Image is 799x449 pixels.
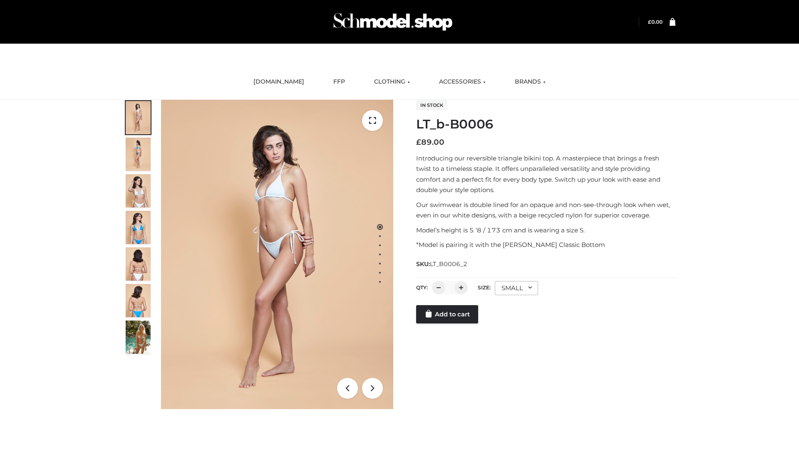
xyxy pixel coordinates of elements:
[433,73,492,91] a: ACCESSORIES
[416,305,478,323] a: Add to cart
[648,19,663,25] a: £0.00
[126,138,151,171] img: ArielClassicBikiniTop_CloudNine_AzureSky_OW114ECO_2-scaled.jpg
[509,73,552,91] a: BRANDS
[478,284,491,291] label: Size:
[648,19,663,25] bdi: 0.00
[648,19,651,25] span: £
[416,239,675,250] p: *Model is pairing it with the [PERSON_NAME] Classic Bottom
[416,200,675,221] p: Our swimwear is double lined for an opaque and non-see-through look when wet, even in our white d...
[327,73,351,91] a: FFP
[416,117,675,132] h1: LT_b-B0006
[368,73,416,91] a: CLOTHING
[416,259,468,269] span: SKU:
[126,247,151,281] img: ArielClassicBikiniTop_CloudNine_AzureSky_OW114ECO_7-scaled.jpg
[416,138,444,147] bdi: 89.00
[416,153,675,195] p: Introducing our reversible triangle bikini top. A masterpiece that brings a fresh twist to a time...
[416,284,428,291] label: QTY:
[126,321,151,354] img: Arieltop_CloudNine_AzureSky2.jpg
[430,260,467,268] span: LT_B0006_2
[416,225,675,236] p: Model’s height is 5 ‘8 / 173 cm and is wearing a size S.
[495,281,538,295] div: SMALL
[126,174,151,207] img: ArielClassicBikiniTop_CloudNine_AzureSky_OW114ECO_3-scaled.jpg
[161,100,393,409] img: LT_b-B0006
[126,284,151,317] img: ArielClassicBikiniTop_CloudNine_AzureSky_OW114ECO_8-scaled.jpg
[126,211,151,244] img: ArielClassicBikiniTop_CloudNine_AzureSky_OW114ECO_4-scaled.jpg
[330,5,455,38] img: Schmodel Admin 964
[126,101,151,134] img: ArielClassicBikiniTop_CloudNine_AzureSky_OW114ECO_1-scaled.jpg
[247,73,310,91] a: [DOMAIN_NAME]
[416,100,447,110] span: In stock
[416,138,421,147] span: £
